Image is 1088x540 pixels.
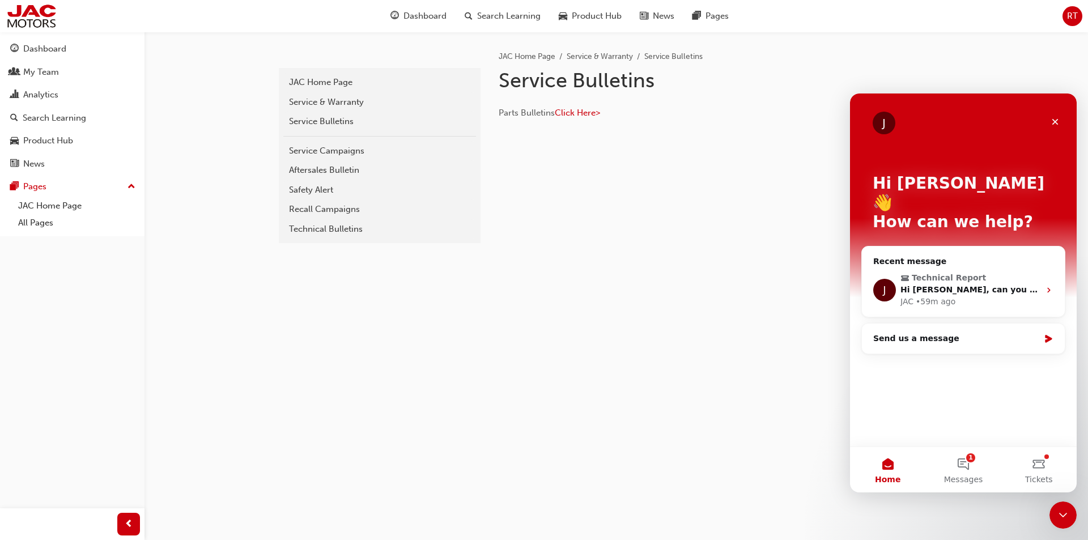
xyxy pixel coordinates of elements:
li: Service Bulletins [644,50,703,63]
div: Analytics [23,88,58,101]
span: prev-icon [125,517,133,532]
span: news-icon [10,159,19,169]
span: search-icon [465,9,473,23]
div: Aftersales Bulletin [289,164,470,177]
span: News [653,10,674,23]
div: JAC Home Page [289,76,470,89]
div: Dashboard [23,42,66,56]
span: car-icon [10,136,19,146]
button: Tickets [151,354,227,399]
div: Recall Campaigns [289,203,470,216]
div: Service Campaigns [289,144,470,158]
span: people-icon [10,67,19,78]
img: jac-portal [6,3,57,29]
a: Service & Warranty [283,92,476,112]
button: DashboardMy TeamAnalyticsSearch LearningProduct HubNews [5,36,140,176]
div: Search Learning [23,112,86,125]
div: Close [195,18,215,39]
a: Aftersales Bulletin [283,160,476,180]
span: Pages [705,10,729,23]
div: Safety Alert [289,184,470,197]
div: Service Bulletins [289,115,470,128]
span: pages-icon [692,9,701,23]
span: guage-icon [10,44,19,54]
span: news-icon [640,9,648,23]
a: car-iconProduct Hub [550,5,631,28]
div: Technical Bulletins [289,223,470,236]
button: Pages [5,176,140,197]
span: Home [25,382,50,390]
div: Product Hub [23,134,73,147]
a: JAC Home Page [283,73,476,92]
a: Dashboard [5,39,140,59]
a: JAC Home Page [14,197,140,215]
div: Send us a message [11,229,215,261]
a: Analytics [5,84,140,105]
span: car-icon [559,9,567,23]
h1: Service Bulletins [499,68,870,93]
button: RT [1062,6,1082,26]
a: guage-iconDashboard [381,5,456,28]
button: Messages [75,354,151,399]
a: Service & Warranty [567,52,633,61]
span: Product Hub [572,10,622,23]
a: search-iconSearch Learning [456,5,550,28]
a: Recall Campaigns [283,199,476,219]
a: Service Campaigns [283,141,476,161]
div: My Team [23,66,59,79]
div: JAC [50,202,63,214]
a: news-iconNews [631,5,683,28]
span: chart-icon [10,90,19,100]
span: Dashboard [403,10,447,23]
span: guage-icon [390,9,399,23]
iframe: Intercom live chat [1049,501,1077,529]
a: Service Bulletins [283,112,476,131]
a: Safety Alert [283,180,476,200]
span: Hi [PERSON_NAME], can you please update this case [50,192,286,201]
a: Technical Bulletins [283,219,476,239]
span: Tickets [175,382,203,390]
div: Service & Warranty [289,96,470,109]
a: All Pages [14,214,140,232]
span: Search Learning [477,10,541,23]
span: RT [1067,10,1078,23]
div: News [23,158,45,171]
a: Click Here> [555,108,600,118]
span: up-icon [127,180,135,194]
div: Send us a message [23,239,189,251]
span: pages-icon [10,182,19,192]
div: • 59m ago [66,202,105,214]
div: Pages [23,180,46,193]
a: Search Learning [5,108,140,129]
a: My Team [5,62,140,83]
span: search-icon [10,113,18,124]
a: JAC Home Page [499,52,555,61]
span: Parts Bulletins [499,108,555,118]
iframe: Intercom live chat [850,93,1077,492]
span: Messages [94,382,133,390]
a: pages-iconPages [683,5,738,28]
a: News [5,154,140,175]
a: Product Hub [5,130,140,151]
